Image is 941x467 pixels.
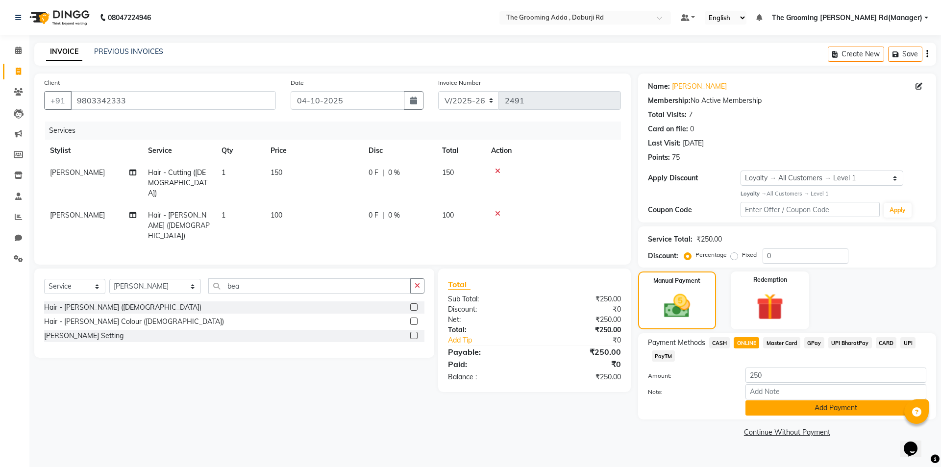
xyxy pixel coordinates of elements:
[534,294,628,304] div: ₹250.00
[550,335,628,345] div: ₹0
[222,211,225,220] span: 1
[265,140,363,162] th: Price
[742,250,757,259] label: Fixed
[900,337,916,348] span: UPI
[271,211,282,220] span: 100
[148,211,210,240] span: Hair - [PERSON_NAME] ([DEMOGRAPHIC_DATA])
[741,202,880,217] input: Enter Offer / Coupon Code
[441,315,534,325] div: Net:
[648,96,691,106] div: Membership:
[648,251,678,261] div: Discount:
[695,250,727,259] label: Percentage
[485,140,621,162] th: Action
[745,368,926,383] input: Amount
[442,168,454,177] span: 150
[142,140,216,162] th: Service
[44,140,142,162] th: Stylist
[271,168,282,177] span: 150
[884,203,912,218] button: Apply
[763,337,800,348] span: Master Card
[50,168,105,177] span: [PERSON_NAME]
[648,124,688,134] div: Card on file:
[741,190,926,198] div: All Customers → Level 1
[441,346,534,358] div: Payable:
[382,210,384,221] span: |
[388,210,400,221] span: 0 %
[888,47,922,62] button: Save
[656,291,698,321] img: _cash.svg
[534,346,628,358] div: ₹250.00
[44,91,72,110] button: +91
[94,47,163,56] a: PREVIOUS INVOICES
[369,168,378,178] span: 0 F
[108,4,151,31] b: 08047224946
[534,372,628,382] div: ₹250.00
[641,371,738,380] label: Amount:
[438,78,481,87] label: Invoice Number
[745,384,926,399] input: Add Note
[534,304,628,315] div: ₹0
[441,294,534,304] div: Sub Total:
[745,400,926,416] button: Add Payment
[148,168,207,197] span: Hair - Cutting ([DEMOGRAPHIC_DATA])
[436,140,485,162] th: Total
[382,168,384,178] span: |
[753,275,787,284] label: Redemption
[690,124,694,134] div: 0
[45,122,628,140] div: Services
[652,350,675,362] span: PayTM
[648,96,926,106] div: No Active Membership
[442,211,454,220] span: 100
[641,388,738,396] label: Note:
[876,337,897,348] span: CARD
[208,278,411,294] input: Search or Scan
[291,78,304,87] label: Date
[534,325,628,335] div: ₹250.00
[44,302,201,313] div: Hair - [PERSON_NAME] ([DEMOGRAPHIC_DATA])
[734,337,759,348] span: ONLINE
[640,427,934,438] a: Continue Without Payment
[44,317,224,327] div: Hair - [PERSON_NAME] Colour ([DEMOGRAPHIC_DATA])
[648,173,741,183] div: Apply Discount
[648,81,670,92] div: Name:
[441,358,534,370] div: Paid:
[534,315,628,325] div: ₹250.00
[448,279,470,290] span: Total
[71,91,276,110] input: Search by Name/Mobile/Email/Code
[648,205,741,215] div: Coupon Code
[772,13,922,23] span: The Grooming [PERSON_NAME] Rd(Manager)
[683,138,704,148] div: [DATE]
[741,190,767,197] strong: Loyalty →
[672,152,680,163] div: 75
[709,337,730,348] span: CASH
[441,335,550,345] a: Add Tip
[828,337,872,348] span: UPI BharatPay
[534,358,628,370] div: ₹0
[216,140,265,162] th: Qty
[672,81,727,92] a: [PERSON_NAME]
[441,325,534,335] div: Total:
[44,331,124,341] div: [PERSON_NAME] Setting
[46,43,82,61] a: INVOICE
[689,110,693,120] div: 7
[44,78,60,87] label: Client
[441,304,534,315] div: Discount:
[648,138,681,148] div: Last Visit:
[363,140,436,162] th: Disc
[648,234,693,245] div: Service Total:
[748,290,792,324] img: _gift.svg
[25,4,92,31] img: logo
[222,168,225,177] span: 1
[648,152,670,163] div: Points:
[804,337,824,348] span: GPay
[900,428,931,457] iframe: chat widget
[648,110,687,120] div: Total Visits:
[441,372,534,382] div: Balance :
[696,234,722,245] div: ₹250.00
[50,211,105,220] span: [PERSON_NAME]
[369,210,378,221] span: 0 F
[653,276,700,285] label: Manual Payment
[388,168,400,178] span: 0 %
[828,47,884,62] button: Create New
[648,338,705,348] span: Payment Methods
